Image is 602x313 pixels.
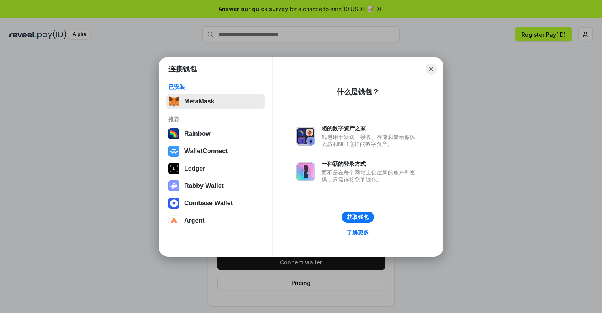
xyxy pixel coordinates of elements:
button: MetaMask [166,94,265,109]
button: Close [426,64,437,75]
div: 了解更多 [347,229,369,236]
div: 而不是在每个网站上创建新的账户和密码，只需连接您的钱包。 [322,169,419,183]
img: svg+xml,%3Csvg%20xmlns%3D%22http%3A%2F%2Fwww.w3.org%2F2000%2Fsvg%22%20fill%3D%22none%22%20viewBox... [296,162,315,181]
div: 已安装 [168,83,263,90]
div: Argent [184,217,205,224]
div: Rabby Wallet [184,182,224,189]
img: svg+xml,%3Csvg%20width%3D%2228%22%20height%3D%2228%22%20viewBox%3D%220%200%2028%2028%22%20fill%3D... [168,198,179,209]
div: 钱包用于发送、接收、存储和显示像以太坊和NFT这样的数字资产。 [322,133,419,148]
div: 什么是钱包？ [337,87,379,97]
div: 一种新的登录方式 [322,160,419,167]
div: 您的数字资产之家 [322,125,419,132]
div: Ledger [184,165,205,172]
img: svg+xml,%3Csvg%20xmlns%3D%22http%3A%2F%2Fwww.w3.org%2F2000%2Fsvg%22%20fill%3D%22none%22%20viewBox... [296,127,315,146]
button: WalletConnect [166,143,265,159]
div: MetaMask [184,98,214,105]
h1: 连接钱包 [168,64,197,74]
button: Rainbow [166,126,265,142]
img: svg+xml,%3Csvg%20width%3D%2228%22%20height%3D%2228%22%20viewBox%3D%220%200%2028%2028%22%20fill%3D... [168,215,179,226]
button: Argent [166,213,265,229]
img: svg+xml,%3Csvg%20xmlns%3D%22http%3A%2F%2Fwww.w3.org%2F2000%2Fsvg%22%20width%3D%2228%22%20height%3... [168,163,179,174]
button: Rabby Wallet [166,178,265,194]
img: svg+xml,%3Csvg%20width%3D%22120%22%20height%3D%22120%22%20viewBox%3D%220%200%20120%20120%22%20fil... [168,128,179,139]
button: 获取钱包 [342,212,374,223]
img: svg+xml,%3Csvg%20width%3D%2228%22%20height%3D%2228%22%20viewBox%3D%220%200%2028%2028%22%20fill%3D... [168,146,179,157]
img: svg+xml,%3Csvg%20xmlns%3D%22http%3A%2F%2Fwww.w3.org%2F2000%2Fsvg%22%20fill%3D%22none%22%20viewBox... [168,180,179,191]
button: Coinbase Wallet [166,195,265,211]
div: WalletConnect [184,148,228,155]
div: Rainbow [184,130,211,137]
div: Coinbase Wallet [184,200,233,207]
div: 推荐 [168,116,263,123]
button: Ledger [166,161,265,176]
div: 获取钱包 [347,214,369,221]
img: svg+xml,%3Csvg%20fill%3D%22none%22%20height%3D%2233%22%20viewBox%3D%220%200%2035%2033%22%20width%... [168,96,179,107]
a: 了解更多 [342,227,374,238]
